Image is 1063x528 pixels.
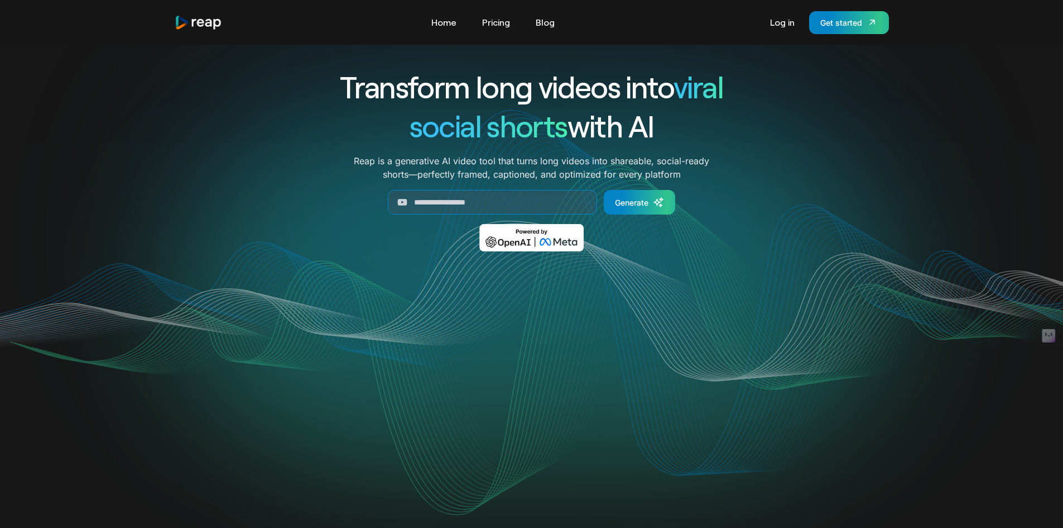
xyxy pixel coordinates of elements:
[426,13,462,31] a: Home
[175,15,223,30] img: reap logo
[410,107,567,144] span: social shorts
[604,190,675,215] a: Generate
[300,190,764,215] form: Generate Form
[809,11,889,34] a: Get started
[300,106,764,145] h1: with AI
[477,13,516,31] a: Pricing
[764,13,800,31] a: Log in
[530,13,560,31] a: Blog
[354,154,709,181] p: Reap is a generative AI video tool that turns long videos into shareable, social-ready shorts—per...
[674,68,723,104] span: viral
[479,224,584,251] img: Powered by OpenAI & Meta
[820,17,862,28] div: Get started
[300,67,764,106] h1: Transform long videos into
[615,197,648,208] div: Generate
[307,268,756,493] video: Your browser does not support the video tag.
[175,15,223,30] a: home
